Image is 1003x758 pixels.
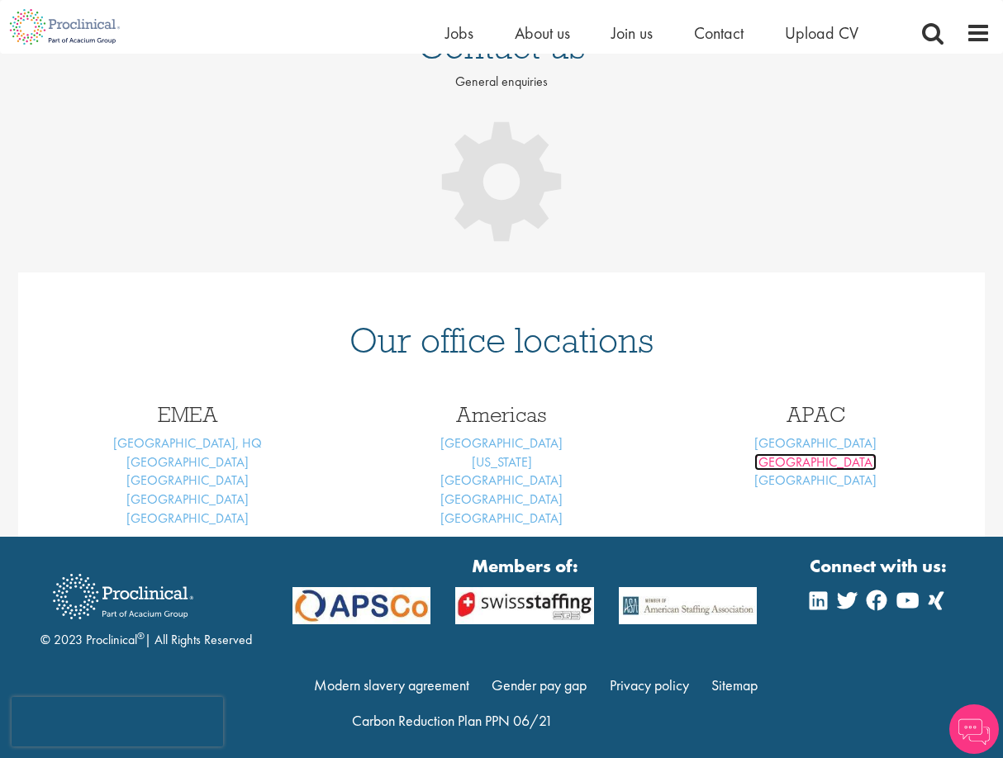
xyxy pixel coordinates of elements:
strong: Members of: [292,553,757,579]
a: Join us [611,22,653,44]
a: Upload CV [785,22,858,44]
a: [GEOGRAPHIC_DATA] [440,434,563,452]
a: [GEOGRAPHIC_DATA] [126,509,249,527]
img: Proclinical Recruitment [40,562,206,631]
a: Gender pay gap [492,675,587,694]
h3: EMEA [43,404,332,425]
a: [US_STATE] [472,453,532,471]
a: [GEOGRAPHIC_DATA] [440,490,563,508]
a: Carbon Reduction Plan PPN 06/21 [352,711,553,730]
div: © 2023 Proclinical | All Rights Reserved [40,561,252,650]
a: [GEOGRAPHIC_DATA] [126,453,249,471]
h1: Our office locations [43,322,960,358]
a: Sitemap [711,675,758,694]
iframe: reCAPTCHA [12,697,223,746]
a: Contact [694,22,744,44]
img: Chatbot [949,704,999,754]
a: [GEOGRAPHIC_DATA] [754,471,877,489]
sup: ® [137,629,145,642]
a: [GEOGRAPHIC_DATA] [754,453,877,471]
strong: Connect with us: [810,553,950,579]
a: Modern slavery agreement [314,675,469,694]
h3: Americas [357,404,646,425]
img: APSCo [606,587,769,623]
a: [GEOGRAPHIC_DATA] [126,471,249,489]
a: Privacy policy [610,675,689,694]
h3: APAC [671,404,960,425]
a: About us [515,22,570,44]
img: APSCo [443,587,606,623]
a: [GEOGRAPHIC_DATA] [754,434,877,452]
a: [GEOGRAPHIC_DATA], HQ [113,434,262,452]
a: [GEOGRAPHIC_DATA] [440,509,563,527]
img: APSCo [280,587,443,623]
a: [GEOGRAPHIC_DATA] [440,471,563,489]
a: Jobs [445,22,473,44]
a: [GEOGRAPHIC_DATA] [126,490,249,508]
